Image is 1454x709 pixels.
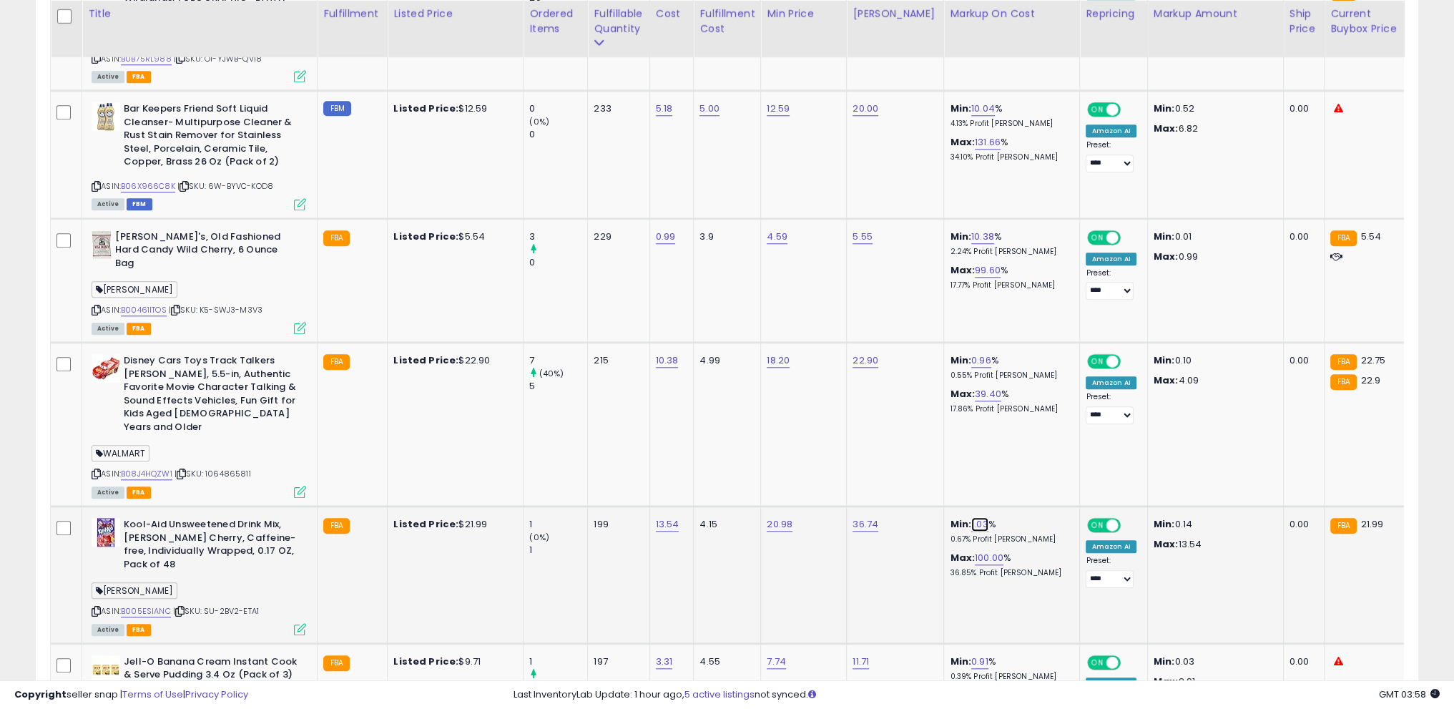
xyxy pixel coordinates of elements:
[1086,268,1136,300] div: Preset:
[1379,688,1440,701] span: 2025-08-13 03:58 GMT
[92,582,177,599] span: [PERSON_NAME]
[699,6,755,36] div: Fulfillment Cost
[950,102,1069,129] div: %
[1086,376,1136,389] div: Amazon AI
[950,102,971,115] b: Min:
[950,230,971,243] b: Min:
[971,230,994,244] a: 10.38
[975,135,1001,150] a: 131.66
[1290,354,1313,367] div: 0.00
[92,518,120,547] img: 51uBs83XdML._SL40_.jpg
[950,354,1069,381] div: %
[92,486,124,499] span: All listings currently available for purchase on Amazon
[971,353,991,368] a: 0.96
[173,605,259,617] span: | SKU: SU-2BV2-ETA1
[393,230,512,243] div: $5.54
[121,304,167,316] a: B00461ITOS
[1089,231,1107,243] span: ON
[323,230,350,246] small: FBA
[127,71,151,83] span: FBA
[1154,102,1175,115] strong: Min:
[944,1,1080,57] th: The percentage added to the cost of goods (COGS) that forms the calculator for Min & Max prices.
[323,101,351,116] small: FBM
[92,518,306,634] div: ASIN:
[975,263,1001,278] a: 99.60
[529,102,587,115] div: 0
[853,353,878,368] a: 22.90
[1154,353,1175,367] strong: Min:
[1360,353,1385,367] span: 22.75
[529,544,587,557] div: 1
[529,518,587,531] div: 1
[1089,356,1107,368] span: ON
[323,354,350,370] small: FBA
[514,688,1440,702] div: Last InventoryLab Update: 1 hour ago, not synced.
[853,655,869,669] a: 11.71
[1154,537,1179,551] strong: Max:
[1089,519,1107,532] span: ON
[853,517,878,532] a: 36.74
[699,102,719,116] a: 5.00
[92,230,306,333] div: ASIN:
[975,387,1001,401] a: 39.40
[175,468,251,479] span: | SKU: 1064865811
[92,354,120,383] img: 51a00amlJKS._SL40_.jpg
[393,518,512,531] div: $21.99
[1330,518,1357,534] small: FBA
[92,323,124,335] span: All listings currently available for purchase on Amazon
[1086,556,1136,588] div: Preset:
[1154,655,1175,668] strong: Min:
[127,486,151,499] span: FBA
[656,353,679,368] a: 10.38
[684,688,755,701] a: 5 active listings
[539,368,564,379] small: (40%)
[174,53,262,64] span: | SKU: O1-YJWB-QVI8
[594,354,638,367] div: 215
[121,53,172,65] a: B0B75RL988
[656,517,679,532] a: 13.54
[950,247,1069,257] p: 2.24% Profit [PERSON_NAME]
[529,6,581,36] div: Ordered Items
[971,655,988,669] a: 0.91
[699,354,750,367] div: 4.99
[1119,519,1141,532] span: OFF
[1154,122,1179,135] strong: Max:
[185,688,248,701] a: Privacy Policy
[1290,102,1313,115] div: 0.00
[1086,124,1136,137] div: Amazon AI
[950,6,1074,21] div: Markup on Cost
[1119,356,1141,368] span: OFF
[1154,354,1272,367] p: 0.10
[1154,122,1272,135] p: 6.82
[1290,230,1313,243] div: 0.00
[393,353,458,367] b: Listed Price:
[529,230,587,243] div: 3
[1154,250,1179,263] strong: Max:
[767,102,790,116] a: 12.59
[1086,253,1136,265] div: Amazon AI
[92,354,306,497] div: ASIN:
[14,688,67,701] strong: Copyright
[1290,518,1313,531] div: 0.00
[124,655,298,685] b: Jell-O Banana Cream Instant Cook & Serve Pudding 3.4 Oz (Pack of 3)
[950,371,1069,381] p: 0.55% Profit [PERSON_NAME]
[1154,102,1272,115] p: 0.52
[1360,373,1380,387] span: 22.9
[1154,373,1179,387] strong: Max:
[121,605,171,617] a: B005ESIANC
[1154,374,1272,387] p: 4.09
[594,102,638,115] div: 233
[393,655,512,668] div: $9.71
[1154,250,1272,263] p: 0.99
[950,263,975,277] b: Max:
[1154,230,1175,243] strong: Min:
[92,281,177,298] span: [PERSON_NAME]
[767,655,786,669] a: 7.74
[950,517,971,531] b: Min:
[950,534,1069,544] p: 0.67% Profit [PERSON_NAME]
[529,380,587,393] div: 5
[1119,104,1141,116] span: OFF
[950,230,1069,257] div: %
[92,445,149,461] span: WALMART
[115,230,289,274] b: [PERSON_NAME]'s, Old Fashioned Hard Candy Wild Cherry, 6 Ounce Bag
